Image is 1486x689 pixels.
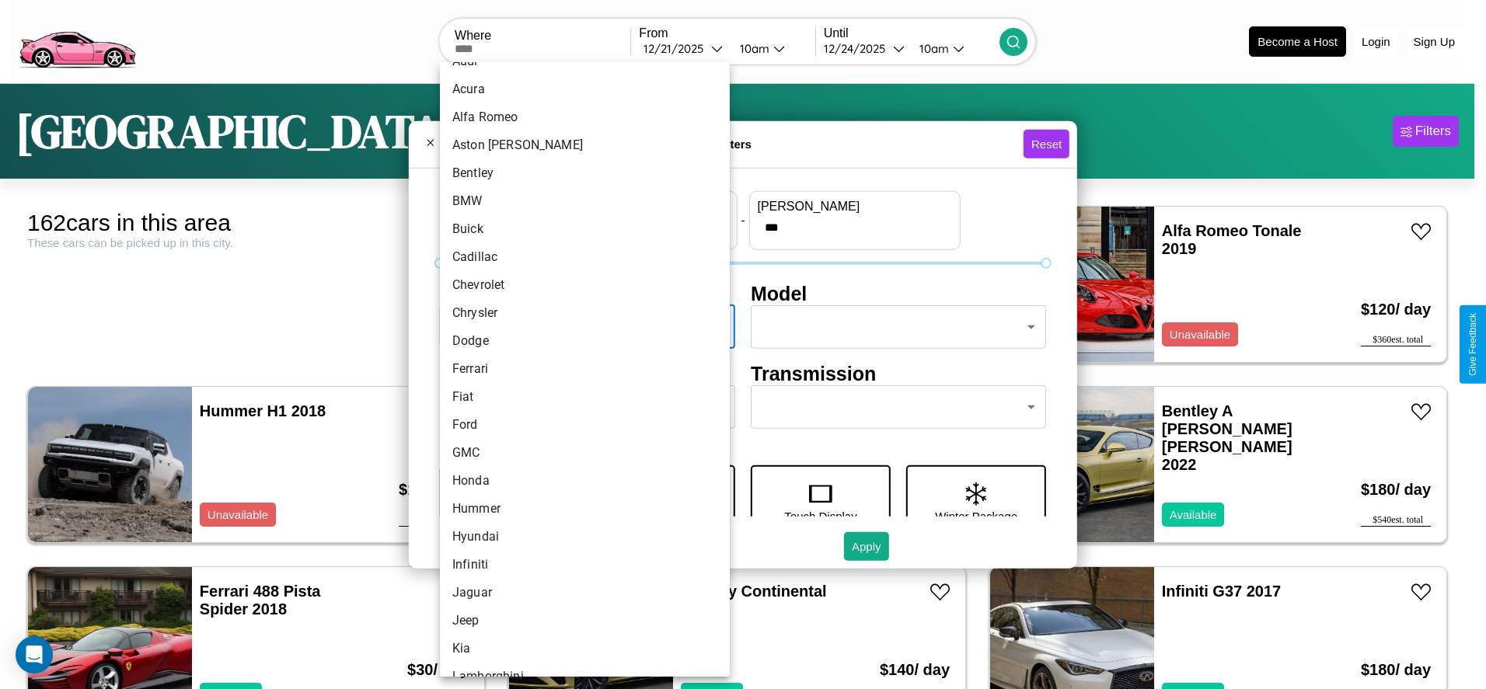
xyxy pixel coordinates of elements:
[440,383,730,411] li: Fiat
[440,411,730,439] li: Ford
[440,243,730,271] li: Cadillac
[440,215,730,243] li: Buick
[440,131,730,159] li: Aston [PERSON_NAME]
[440,467,730,495] li: Honda
[440,523,730,551] li: Hyundai
[440,355,730,383] li: Ferrari
[440,327,730,355] li: Dodge
[440,159,730,187] li: Bentley
[440,495,730,523] li: Hummer
[440,299,730,327] li: Chrysler
[440,579,730,607] li: Jaguar
[440,635,730,663] li: Kia
[440,439,730,467] li: GMC
[440,271,730,299] li: Chevrolet
[440,75,730,103] li: Acura
[440,551,730,579] li: Infiniti
[16,636,53,673] div: Open Intercom Messenger
[440,187,730,215] li: BMW
[1467,313,1478,376] div: Give Feedback
[440,607,730,635] li: Jeep
[440,103,730,131] li: Alfa Romeo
